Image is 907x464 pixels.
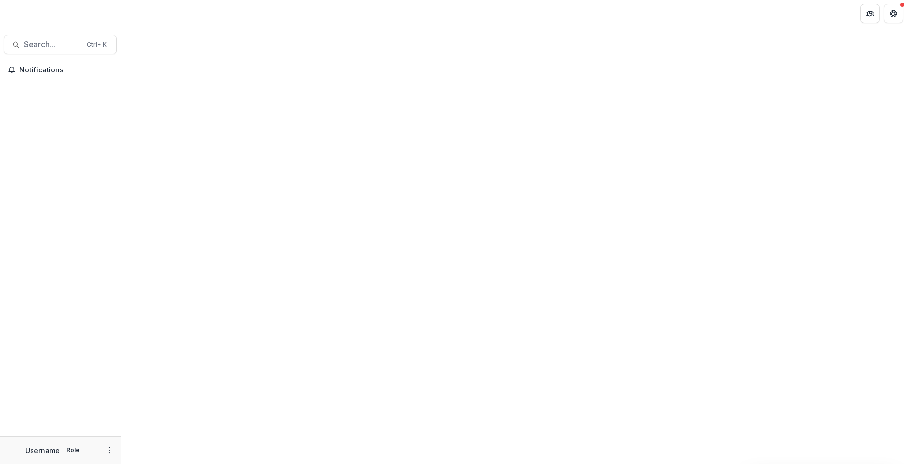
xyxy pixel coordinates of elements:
div: Ctrl + K [85,39,109,50]
span: Notifications [19,66,113,74]
button: Notifications [4,62,117,78]
button: Get Help [884,4,903,23]
p: Username [25,446,60,456]
button: Partners [860,4,880,23]
nav: breadcrumb [125,6,166,20]
button: More [103,445,115,456]
p: Role [64,446,82,455]
span: Search... [24,40,81,49]
button: Search... [4,35,117,54]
